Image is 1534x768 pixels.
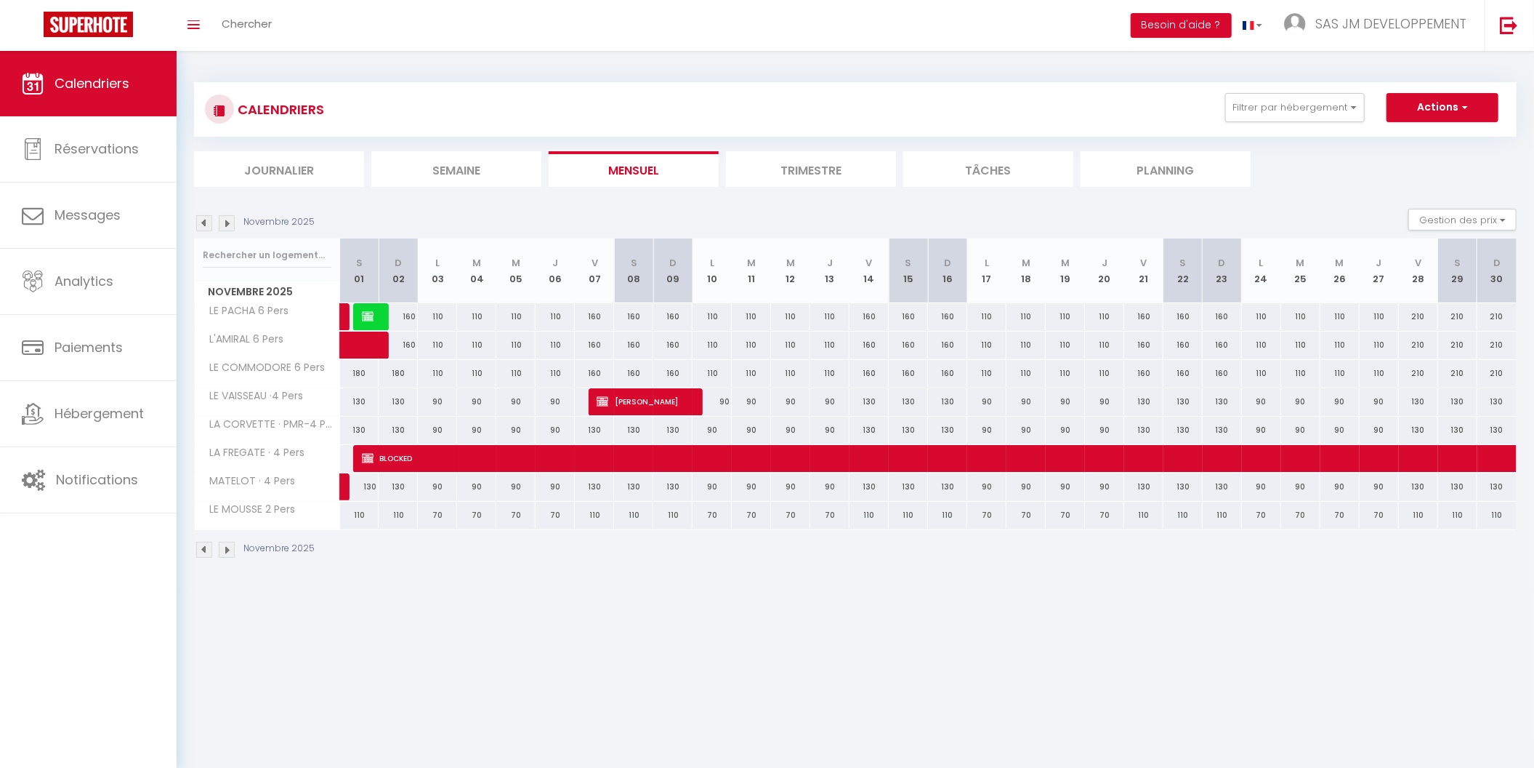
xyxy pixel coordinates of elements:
[1477,388,1517,415] div: 130
[418,502,457,529] div: 70
[1320,239,1360,303] th: 26
[1360,417,1399,444] div: 90
[1203,332,1242,359] div: 160
[1006,303,1046,330] div: 110
[457,502,496,529] div: 70
[1281,417,1320,444] div: 90
[1320,502,1360,529] div: 70
[575,417,614,444] div: 130
[1315,15,1466,33] span: SAS JM DEVELOPPEMENT
[418,332,457,359] div: 110
[1081,151,1251,187] li: Planning
[732,239,771,303] th: 11
[771,360,810,387] div: 110
[732,473,771,500] div: 90
[1219,256,1226,270] abbr: D
[747,256,756,270] abbr: M
[418,417,457,444] div: 90
[710,256,714,270] abbr: L
[435,256,440,270] abbr: L
[1140,256,1147,270] abbr: V
[1046,360,1085,387] div: 110
[693,417,732,444] div: 90
[849,417,889,444] div: 130
[1336,256,1344,270] abbr: M
[1360,303,1399,330] div: 110
[55,140,139,158] span: Réservations
[1131,13,1232,38] button: Besoin d'aide ?
[197,417,342,433] span: LA CORVETTE · PMR-4 Pers
[1386,93,1498,122] button: Actions
[1477,360,1517,387] div: 210
[340,502,379,529] div: 110
[1006,332,1046,359] div: 110
[967,502,1006,529] div: 70
[1438,502,1477,529] div: 110
[457,388,496,415] div: 90
[849,502,889,529] div: 110
[234,93,324,126] h3: CALENDRIERS
[1399,502,1438,529] div: 110
[536,360,575,387] div: 110
[496,239,536,303] th: 05
[575,239,614,303] th: 07
[653,473,693,500] div: 130
[418,303,457,330] div: 110
[379,417,418,444] div: 130
[889,417,928,444] div: 130
[457,303,496,330] div: 110
[771,239,810,303] th: 12
[536,332,575,359] div: 110
[1085,502,1124,529] div: 70
[536,417,575,444] div: 90
[1006,473,1046,500] div: 90
[1281,332,1320,359] div: 110
[194,151,364,187] li: Journalier
[1242,502,1281,529] div: 70
[889,332,928,359] div: 160
[614,360,653,387] div: 160
[653,303,693,330] div: 160
[496,473,536,500] div: 90
[1477,332,1517,359] div: 210
[575,360,614,387] div: 160
[1085,332,1124,359] div: 110
[889,239,928,303] th: 15
[1203,417,1242,444] div: 130
[693,502,732,529] div: 70
[575,473,614,500] div: 130
[1046,417,1085,444] div: 90
[1477,417,1517,444] div: 130
[693,360,732,387] div: 110
[967,239,1006,303] th: 17
[771,473,810,500] div: 90
[340,388,379,415] div: 130
[549,151,719,187] li: Mensuel
[967,388,1006,415] div: 90
[1102,256,1107,270] abbr: J
[967,332,1006,359] div: 110
[1284,13,1306,35] img: ...
[1399,417,1438,444] div: 130
[1046,473,1085,500] div: 90
[457,473,496,500] div: 90
[889,303,928,330] div: 160
[197,360,329,376] span: LE COMMODORE 6 Pers
[771,417,810,444] div: 90
[340,473,379,500] div: 130
[197,332,288,348] span: L'AMIRAL 6 Pers
[614,502,653,529] div: 110
[1163,239,1203,303] th: 22
[1046,239,1085,303] th: 19
[340,360,379,387] div: 180
[496,360,536,387] div: 110
[575,303,614,330] div: 160
[1163,473,1203,500] div: 130
[197,303,293,319] span: LE PACHA 6 Pers
[1477,473,1517,500] div: 130
[1225,93,1365,122] button: Filtrer par hébergement
[1242,360,1281,387] div: 110
[1046,332,1085,359] div: 110
[1046,303,1085,330] div: 110
[1438,417,1477,444] div: 130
